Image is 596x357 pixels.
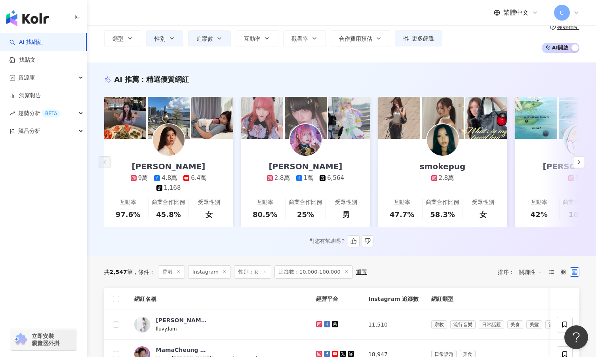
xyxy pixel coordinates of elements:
span: 日常話題 [479,320,504,329]
span: rise [10,111,15,116]
span: 趨勢分析 [18,104,60,122]
span: 2,547 [110,269,127,275]
div: 1,168 [164,184,181,192]
div: 互動率 [257,198,273,206]
div: 47.7% [390,210,414,219]
div: smokepug [412,161,474,172]
img: chrome extension [13,333,28,346]
a: smokepug2.8萬互動率47.7%商業合作比例58.3%受眾性別女 [378,139,507,227]
span: 更多篩選 [412,35,434,42]
span: 美髮 [526,320,542,329]
img: post-image [241,97,283,139]
div: 97.6% [116,210,140,219]
span: Instagram [188,265,231,279]
img: post-image [191,97,233,139]
div: AI 推薦 ： [114,74,189,84]
a: [PERSON_NAME]9萬4.8萬6.4萬1,168互動率97.6%商業合作比例45.8%受眾性別女 [104,139,233,227]
td: 11,510 [362,310,425,340]
img: logo [6,10,49,26]
span: 美食 [507,320,523,329]
span: 追蹤數 [196,36,213,42]
button: 性別 [146,30,183,46]
span: 節慶 [545,320,561,329]
span: 性別：女 [234,265,271,279]
img: post-image [515,97,557,139]
img: post-image [422,97,464,139]
span: 繁體中文 [503,8,529,17]
a: [PERSON_NAME]2.8萬1萬6,564互動率80.5%商業合作比例25%受眾性別男 [241,139,370,227]
a: 洞察報告 [10,92,41,100]
span: 香港 [158,265,185,279]
span: lluvy.lam [156,326,177,332]
img: post-image [378,97,420,139]
div: MamaCheung 張媽媽廚房 [156,346,208,354]
a: chrome extension立即安裝 瀏覽器外掛 [10,329,77,350]
img: KOL Avatar [564,124,596,156]
div: [PERSON_NAME] [124,161,213,172]
button: 類型 [104,30,141,46]
span: 類型 [112,36,124,42]
div: 搜尋指引 [557,24,579,30]
div: 男 [343,210,350,219]
div: 共 筆 [104,269,133,275]
span: C [560,8,564,17]
span: 性別 [154,36,166,42]
div: 受眾性別 [472,198,494,206]
div: 重置 [356,269,367,275]
img: post-image [148,97,190,139]
span: 合作費用預估 [339,36,372,42]
div: 5.4萬 [576,174,591,182]
a: KOL Avatar[PERSON_NAME]lluvy.lam [134,316,303,333]
span: 追蹤數：10,000-100,000 [274,265,353,279]
span: question-circle [550,24,556,30]
span: 關聯性 [519,266,543,278]
button: 追蹤數 [188,30,231,46]
div: 女 [480,210,487,219]
div: 受眾性別 [335,198,357,206]
th: 網紅名稱 [128,288,310,310]
div: 42% [531,210,548,219]
div: 互動率 [394,198,410,206]
div: 25% [297,210,314,219]
span: 條件 ： [133,269,155,275]
th: 經營平台 [310,288,362,310]
span: 互動率 [244,36,261,42]
span: 宗教 [431,320,447,329]
a: 找貼文 [10,56,36,64]
div: 互動率 [531,198,547,206]
div: BETA [42,110,60,117]
div: 商業合作比例 [426,198,459,206]
div: 80.5% [253,210,277,219]
div: 女 [206,210,213,219]
img: KOL Avatar [153,124,185,156]
div: 2.8萬 [274,174,290,182]
div: 受眾性別 [198,198,220,206]
button: 觀看率 [283,30,326,46]
div: 9萬 [138,174,148,182]
img: post-image [285,97,327,139]
img: post-image [104,97,146,139]
div: [PERSON_NAME] [261,161,350,172]
img: post-image [465,97,507,139]
div: 排序： [498,266,547,278]
div: 商業合作比例 [289,198,322,206]
div: 6.4萬 [191,174,206,182]
span: 資源庫 [18,69,35,87]
span: 立即安裝 瀏覽器外掛 [32,332,59,347]
button: 更多篩選 [395,30,442,46]
div: [PERSON_NAME] [156,316,208,324]
img: KOL Avatar [134,317,150,332]
div: 互動率 [120,198,136,206]
img: KOL Avatar [427,124,459,156]
span: 競品分析 [18,122,40,140]
div: 2.8萬 [439,174,454,182]
a: searchAI 找網紅 [10,38,43,46]
div: 4.8萬 [162,174,177,182]
div: 58.3% [430,210,455,219]
div: 商業合作比例 [563,198,596,206]
button: 互動率 [236,30,278,46]
div: 對您有幫助嗎？ [310,235,373,247]
div: 6,564 [327,174,344,182]
img: post-image [328,97,370,139]
div: 商業合作比例 [152,198,185,206]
